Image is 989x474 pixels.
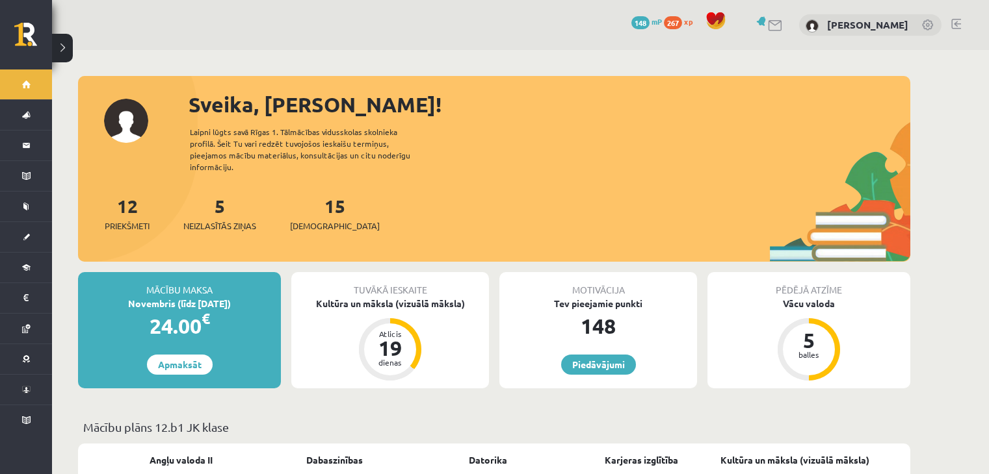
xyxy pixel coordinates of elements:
div: Kultūra un māksla (vizuālā māksla) [291,297,489,310]
a: [PERSON_NAME] [827,18,908,31]
a: Kultūra un māksla (vizuālā māksla) [720,453,869,467]
img: Krista Herbsta [806,19,819,32]
span: 267 [664,16,682,29]
div: 19 [371,338,410,358]
div: Sveika, [PERSON_NAME]! [189,89,910,120]
div: 24.00 [78,310,281,342]
a: Karjeras izglītība [605,453,678,467]
div: Motivācija [499,272,697,297]
div: Tev pieejamie punkti [499,297,697,310]
p: Mācību plāns 12.b1 JK klase [83,418,905,436]
div: 5 [789,330,828,351]
a: Angļu valoda II [150,453,213,467]
span: [DEMOGRAPHIC_DATA] [290,219,380,232]
span: Priekšmeti [105,219,150,232]
a: Rīgas 1. Tālmācības vidusskola [14,23,52,55]
span: Neizlasītās ziņas [183,219,256,232]
div: dienas [371,358,410,366]
a: 267 xp [664,16,699,27]
a: Piedāvājumi [561,355,636,375]
a: Kultūra un māksla (vizuālā māksla) Atlicis 19 dienas [291,297,489,382]
div: Tuvākā ieskaite [291,272,489,297]
a: 5Neizlasītās ziņas [183,194,256,232]
div: Atlicis [371,330,410,338]
a: 148 mP [631,16,662,27]
div: Pēdējā atzīme [707,272,910,297]
a: 15[DEMOGRAPHIC_DATA] [290,194,380,232]
div: balles [789,351,828,358]
div: Novembris (līdz [DATE]) [78,297,281,310]
a: 12Priekšmeti [105,194,150,232]
div: Vācu valoda [707,297,910,310]
div: 148 [499,310,697,342]
a: Dabaszinības [306,453,363,467]
div: Laipni lūgts savā Rīgas 1. Tālmācības vidusskolas skolnieka profilā. Šeit Tu vari redzēt tuvojošo... [190,126,433,173]
div: Mācību maksa [78,272,281,297]
span: 148 [631,16,650,29]
span: mP [652,16,662,27]
span: € [202,309,210,328]
span: xp [684,16,692,27]
a: Apmaksāt [147,355,213,375]
a: Datorika [469,453,507,467]
a: Vācu valoda 5 balles [707,297,910,382]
